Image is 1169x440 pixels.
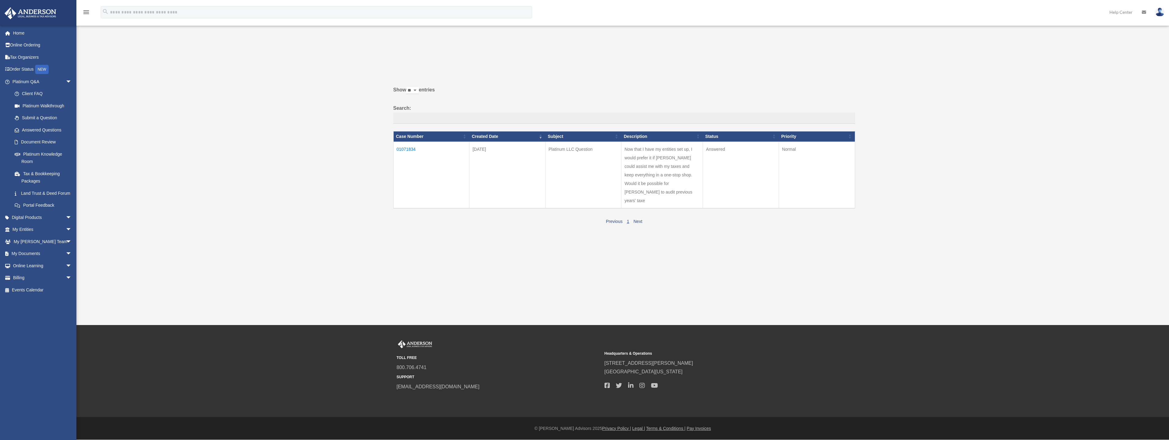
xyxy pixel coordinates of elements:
[779,142,855,208] td: Normal
[703,142,779,208] td: Answered
[76,425,1169,432] div: © [PERSON_NAME] Advisors 2025
[627,219,629,224] a: 1
[66,235,78,248] span: arrow_drop_down
[397,355,600,361] small: TOLL FREE
[66,211,78,224] span: arrow_drop_down
[605,369,683,374] a: [GEOGRAPHIC_DATA][US_STATE]
[703,131,779,142] th: Status: activate to sort column ascending
[397,365,427,370] a: 800.706.4741
[545,131,621,142] th: Subject: activate to sort column ascending
[4,284,81,296] a: Events Calendar
[393,104,855,124] label: Search:
[621,142,703,208] td: Now that I have my entities set up, I would prefer it if [PERSON_NAME] could assist me with my ta...
[687,426,711,431] a: Pay Invoices
[4,211,81,224] a: Digital Productsarrow_drop_down
[3,7,58,19] img: Anderson Advisors Platinum Portal
[4,51,81,63] a: Tax Organizers
[9,187,78,199] a: Land Trust & Deed Forum
[9,100,78,112] a: Platinum Walkthrough
[606,219,622,224] a: Previous
[9,136,78,148] a: Document Review
[4,248,81,260] a: My Documentsarrow_drop_down
[4,76,78,88] a: Platinum Q&Aarrow_drop_down
[9,112,78,124] a: Submit a Question
[634,219,642,224] a: Next
[621,131,703,142] th: Description: activate to sort column ascending
[545,142,621,208] td: Platinum LLC Question
[469,142,546,208] td: [DATE]
[4,63,81,76] a: Order StatusNEW
[83,11,90,16] a: menu
[605,350,808,357] small: Headquarters & Operations
[1155,8,1164,17] img: User Pic
[4,272,81,284] a: Billingarrow_drop_down
[9,88,78,100] a: Client FAQ
[66,272,78,284] span: arrow_drop_down
[393,131,469,142] th: Case Number: activate to sort column ascending
[9,199,78,212] a: Portal Feedback
[66,248,78,260] span: arrow_drop_down
[4,39,81,51] a: Online Ordering
[9,124,75,136] a: Answered Questions
[66,76,78,88] span: arrow_drop_down
[9,168,78,187] a: Tax & Bookkeeping Packages
[4,235,81,248] a: My [PERSON_NAME] Teamarrow_drop_down
[4,27,81,39] a: Home
[397,340,433,348] img: Anderson Advisors Platinum Portal
[393,113,855,124] input: Search:
[4,224,81,236] a: My Entitiesarrow_drop_down
[397,384,480,389] a: [EMAIL_ADDRESS][DOMAIN_NAME]
[66,260,78,272] span: arrow_drop_down
[469,131,546,142] th: Created Date: activate to sort column ascending
[35,65,49,74] div: NEW
[632,426,645,431] a: Legal |
[9,148,78,168] a: Platinum Knowledge Room
[102,8,109,15] i: search
[406,87,419,94] select: Showentries
[393,86,855,100] label: Show entries
[397,374,600,380] small: SUPPORT
[646,426,686,431] a: Terms & Conditions |
[83,9,90,16] i: menu
[605,361,693,366] a: [STREET_ADDRESS][PERSON_NAME]
[66,224,78,236] span: arrow_drop_down
[4,260,81,272] a: Online Learningarrow_drop_down
[393,142,469,208] td: 01071834
[602,426,631,431] a: Privacy Policy |
[779,131,855,142] th: Priority: activate to sort column ascending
